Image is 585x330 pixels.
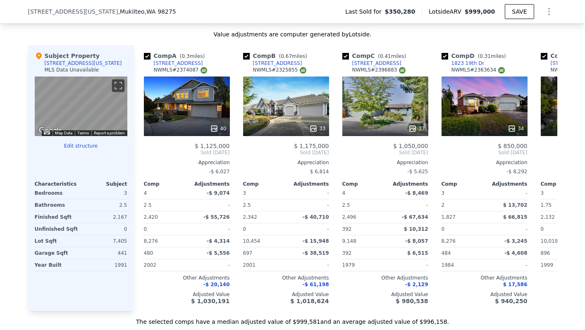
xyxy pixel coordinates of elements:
span: -$ 6,027 [209,169,229,175]
div: Comp A [144,52,208,60]
img: NWMLS Logo [498,67,505,74]
img: NWMLS Logo [201,67,207,74]
span: 8,276 [144,238,158,244]
span: 896 [541,250,550,256]
div: Year Built [35,259,79,271]
div: NWMLS # 2374087 [154,67,207,74]
div: [STREET_ADDRESS] [253,60,302,67]
button: Show Options [541,3,557,20]
div: 2.5 [342,199,384,211]
div: Appreciation [442,159,528,166]
div: - [288,259,329,271]
span: 10,454 [243,238,260,244]
div: Adjustments [187,181,230,187]
div: Unfinished Sqft [35,223,79,235]
span: -$ 5,625 [407,169,428,175]
span: $ 13,702 [503,202,528,208]
div: Appreciation [342,159,428,166]
div: Comp [442,181,485,187]
span: 0 [144,226,147,232]
a: 1823 19th Dr [442,60,485,67]
div: 2002 [144,259,185,271]
div: [STREET_ADDRESS] [352,60,401,67]
div: 33 [309,124,325,133]
span: 480 [144,250,153,256]
div: 1979 [342,259,384,271]
div: Comp B [243,52,310,60]
div: NWMLS # 2396883 [352,67,406,74]
span: -$ 15,948 [303,238,329,244]
div: - [189,259,230,271]
span: Sold [DATE] [243,149,329,156]
span: -$ 5,556 [207,250,229,256]
a: Open this area in Google Maps (opens a new window) [37,125,64,136]
div: - [486,223,528,235]
div: Characteristics [35,181,81,187]
span: 2,132 [541,214,555,220]
span: ( miles) [276,53,310,59]
span: -$ 38,519 [303,250,329,256]
span: 3 [541,190,544,196]
div: 40 [210,124,226,133]
button: Keyboard shortcuts [44,131,50,134]
span: 0.31 [480,53,491,59]
span: Sold [DATE] [144,149,230,156]
div: Adjustments [385,181,428,187]
span: 4 [144,190,147,196]
div: 2001 [243,259,284,271]
span: 3 [243,190,246,196]
div: Bedrooms [35,187,79,199]
div: Subject Property [35,52,100,60]
div: Comp [342,181,385,187]
span: 2,420 [144,214,158,220]
span: -$ 20,140 [203,282,230,287]
div: 2.5 [83,199,127,211]
div: Other Adjustments [144,275,230,281]
a: [STREET_ADDRESS] [342,60,401,67]
button: Edit structure [35,143,127,149]
div: Comp D [442,52,509,60]
div: 34 [508,124,524,133]
div: Finished Sqft [35,211,79,223]
div: 1823 19th Dr [451,60,485,67]
div: Comp C [342,52,410,60]
div: 2.5 [144,199,185,211]
div: - [288,199,329,211]
div: Comp [541,181,584,187]
span: $ 1,125,000 [195,143,230,149]
span: $ 66,815 [503,214,528,220]
span: -$ 67,634 [402,214,428,220]
div: Street View [35,77,127,136]
span: $ 10,312 [404,226,428,232]
span: Sold [DATE] [442,149,528,156]
div: 441 [83,247,127,259]
div: Other Adjustments [243,275,329,281]
a: Report a problem [94,131,125,135]
a: [STREET_ADDRESS] [144,60,203,67]
div: - [486,259,528,271]
span: -$ 2,129 [405,282,428,287]
span: ( miles) [177,53,208,59]
span: 9,148 [342,238,356,244]
span: -$ 8,057 [405,238,428,244]
div: Comp [243,181,286,187]
div: 2 [442,199,483,211]
span: 392 [342,250,352,256]
div: Adjustments [286,181,329,187]
div: - [387,199,428,211]
span: 8,276 [442,238,456,244]
div: Garage Sqft [35,247,79,259]
span: $ 1,030,191 [191,298,229,304]
button: Map Data [55,130,72,136]
span: $ 1,050,000 [393,143,428,149]
span: 2,496 [342,214,356,220]
div: - [189,223,230,235]
span: 0.67 [281,53,292,59]
span: $ 850,000 [498,143,527,149]
button: Toggle fullscreen view [112,79,124,92]
span: 2,342 [243,214,257,220]
span: $ 1,175,000 [294,143,329,149]
div: 2.5 [243,199,284,211]
img: Google [37,125,64,136]
div: - [288,187,329,199]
